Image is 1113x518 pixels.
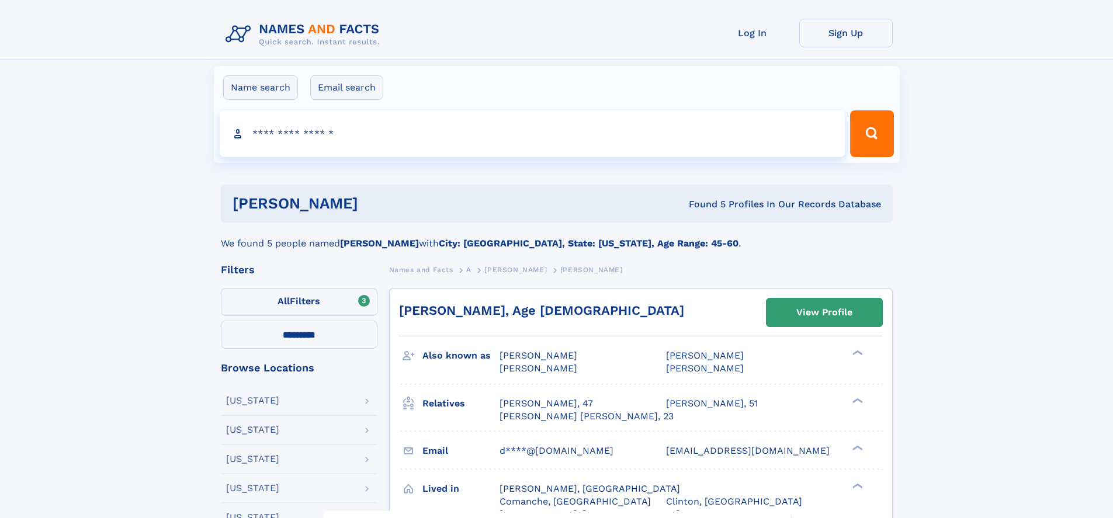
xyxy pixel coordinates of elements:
[221,363,377,373] div: Browse Locations
[466,266,471,274] span: A
[389,262,453,277] a: Names and Facts
[226,396,279,405] div: [US_STATE]
[666,363,744,374] span: [PERSON_NAME]
[223,75,298,100] label: Name search
[310,75,383,100] label: Email search
[221,19,389,50] img: Logo Names and Facts
[767,298,882,326] a: View Profile
[850,349,864,357] div: ❯
[500,397,593,410] a: [PERSON_NAME], 47
[666,445,830,456] span: [EMAIL_ADDRESS][DOMAIN_NAME]
[226,484,279,493] div: [US_STATE]
[850,110,893,157] button: Search Button
[422,479,500,499] h3: Lived in
[850,482,864,489] div: ❯
[523,198,881,211] div: Found 5 Profiles In Our Records Database
[560,266,623,274] span: [PERSON_NAME]
[340,238,419,249] b: [PERSON_NAME]
[796,299,852,326] div: View Profile
[666,496,802,507] span: Clinton, [GEOGRAPHIC_DATA]
[484,262,547,277] a: [PERSON_NAME]
[422,394,500,413] h3: Relatives
[666,397,758,410] a: [PERSON_NAME], 51
[500,350,577,361] span: [PERSON_NAME]
[799,19,893,47] a: Sign Up
[500,496,651,507] span: Comanche, [GEOGRAPHIC_DATA]
[666,350,744,361] span: [PERSON_NAME]
[278,295,290,307] span: All
[500,363,577,374] span: [PERSON_NAME]
[221,223,893,251] div: We found 5 people named with .
[850,397,864,404] div: ❯
[399,303,684,318] a: [PERSON_NAME], Age [DEMOGRAPHIC_DATA]
[484,266,547,274] span: [PERSON_NAME]
[850,444,864,451] div: ❯
[466,262,471,277] a: A
[221,288,377,316] label: Filters
[500,483,680,494] span: [PERSON_NAME], [GEOGRAPHIC_DATA]
[500,410,674,423] a: [PERSON_NAME] [PERSON_NAME], 23
[233,196,523,211] h1: [PERSON_NAME]
[220,110,845,157] input: search input
[422,441,500,461] h3: Email
[226,454,279,464] div: [US_STATE]
[221,265,377,275] div: Filters
[706,19,799,47] a: Log In
[226,425,279,434] div: [US_STATE]
[439,238,738,249] b: City: [GEOGRAPHIC_DATA], State: [US_STATE], Age Range: 45-60
[422,346,500,366] h3: Also known as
